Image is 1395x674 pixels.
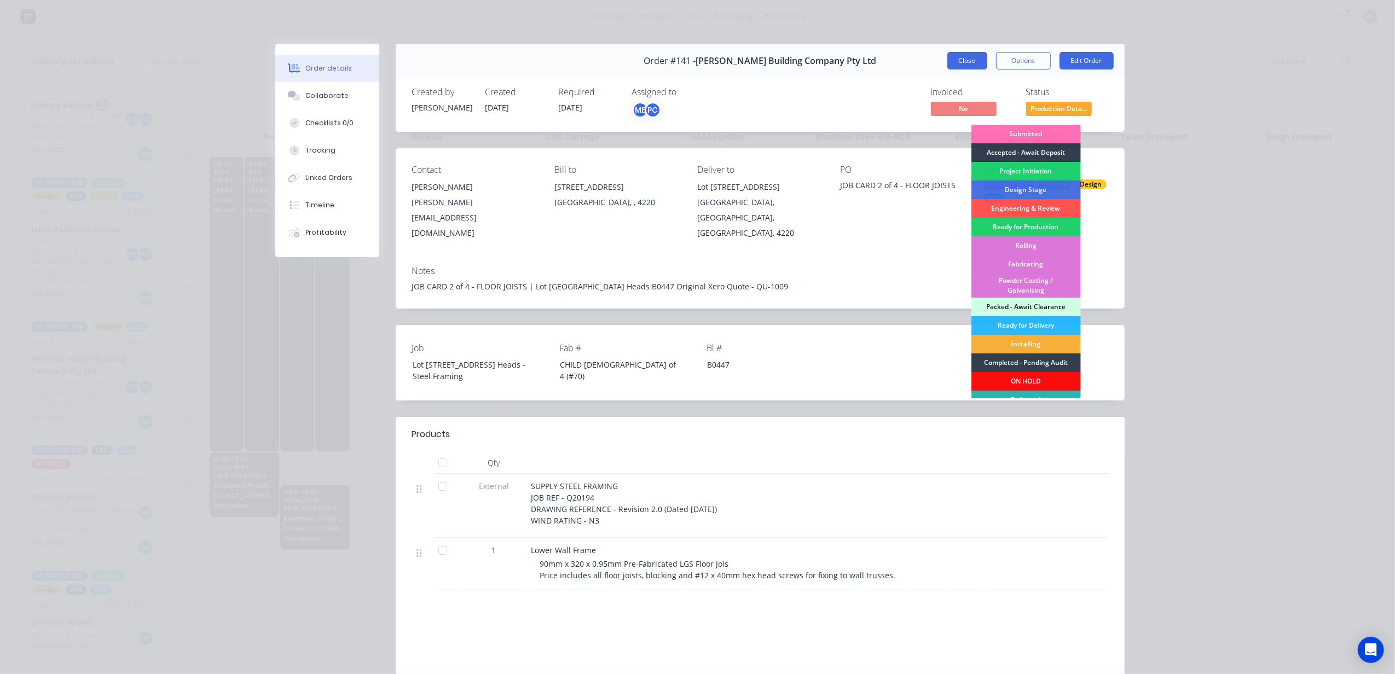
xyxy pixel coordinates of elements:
[275,55,379,82] button: Order details
[305,63,352,73] div: Order details
[971,143,1081,162] div: Accepted - Await Deposit
[412,281,1108,292] div: JOB CARD 2 of 4 - FLOOR JOISTS | Lot [GEOGRAPHIC_DATA] Heads B0447 Original Xero Quote - QU-1009
[971,236,1081,255] div: Rolling
[971,125,1081,143] div: Submitted
[305,200,334,210] div: Timeline
[971,181,1081,199] div: Design Stage
[1026,102,1092,115] span: Production Deta...
[492,544,496,556] span: 1
[412,266,1108,276] div: Notes
[554,179,680,195] div: [STREET_ADDRESS]
[971,255,1081,274] div: Fabricating
[644,56,696,66] span: Order #141 -
[971,353,1081,372] div: Completed - Pending Audit
[971,298,1081,316] div: Packed - Await Clearance
[1026,102,1092,118] button: Production Deta...
[971,391,1081,409] div: Delivered
[551,357,688,384] div: CHILD [DEMOGRAPHIC_DATA] of 4 (#70)
[485,102,510,113] span: [DATE]
[971,316,1081,335] div: Ready for Delivery
[707,341,843,355] label: Bl #
[554,165,680,175] div: Bill to
[412,87,472,97] div: Created by
[632,102,649,118] div: ME
[696,56,876,66] span: [PERSON_NAME] Building Company Pty Ltd
[632,87,742,97] div: Assigned to
[971,335,1081,353] div: Installing
[559,341,696,355] label: Fab #
[305,173,352,183] div: Linked Orders
[412,102,472,113] div: [PERSON_NAME]
[840,165,965,175] div: PO
[1076,179,1107,189] div: Design
[931,87,1013,97] div: Invoiced
[305,146,335,155] div: Tracking
[275,109,379,137] button: Checklists 0/0
[971,199,1081,218] div: Engineering & Review
[404,357,541,384] div: Lot [STREET_ADDRESS] Heads - Steel Framing
[1358,637,1384,663] div: Open Intercom Messenger
[1060,52,1114,69] button: Edit Order
[697,165,823,175] div: Deliver to
[996,52,1051,69] button: Options
[697,179,823,195] div: Lot [STREET_ADDRESS]
[305,118,354,128] div: Checklists 0/0
[461,452,527,474] div: Qty
[275,219,379,246] button: Profitability
[645,102,661,118] div: PC
[632,102,661,118] button: MEPC
[840,179,965,195] div: JOB CARD 2 of 4 - FLOOR JOISTS
[275,82,379,109] button: Collaborate
[698,357,835,373] div: B0447
[305,91,349,101] div: Collaborate
[275,191,379,219] button: Timeline
[697,195,823,241] div: [GEOGRAPHIC_DATA], [GEOGRAPHIC_DATA], [GEOGRAPHIC_DATA], 4220
[559,102,583,113] span: [DATE]
[531,481,717,526] span: SUPPLY STEEL FRAMING JOB REF - Q20194 DRAWING REFERENCE - Revision 2.0 (Dated [DATE]) WIND RATING...
[412,179,537,241] div: [PERSON_NAME][PERSON_NAME][EMAIL_ADDRESS][DOMAIN_NAME]
[412,179,537,195] div: [PERSON_NAME]
[540,559,896,580] span: 90mm x 320 x 0.95mm Pre-Fabricated LGS Floor Jois Price includes all floor joists, blocking and #...
[275,164,379,191] button: Linked Orders
[412,341,549,355] label: Job
[466,480,523,492] span: External
[485,87,546,97] div: Created
[305,228,346,237] div: Profitability
[559,87,619,97] div: Required
[971,162,1081,181] div: Project Initiation
[1026,87,1108,97] div: Status
[971,274,1081,298] div: Powder Coating / Galvanising
[971,372,1081,391] div: ON HOLD
[697,179,823,241] div: Lot [STREET_ADDRESS][GEOGRAPHIC_DATA], [GEOGRAPHIC_DATA], [GEOGRAPHIC_DATA], 4220
[554,179,680,214] div: [STREET_ADDRESS][GEOGRAPHIC_DATA], , 4220
[971,218,1081,236] div: Ready for Production
[947,52,987,69] button: Close
[554,195,680,210] div: [GEOGRAPHIC_DATA], , 4220
[531,545,597,555] span: Lower Wall Frame
[275,137,379,164] button: Tracking
[412,165,537,175] div: Contact
[412,195,537,241] div: [PERSON_NAME][EMAIL_ADDRESS][DOMAIN_NAME]
[931,102,997,115] span: No
[412,428,450,441] div: Products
